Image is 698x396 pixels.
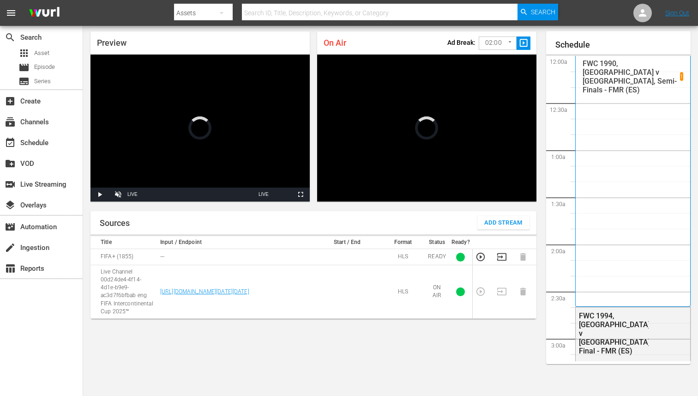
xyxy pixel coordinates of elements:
p: Ad Break: [447,39,475,46]
button: Play [90,188,109,201]
th: Input / Endpoint [157,236,314,249]
h1: Sources [100,219,130,228]
span: Reports [5,263,16,274]
p: 1 [680,73,683,80]
span: Preview [97,38,126,48]
span: Search [5,32,16,43]
th: Start / End [314,236,381,249]
span: Episode [18,62,30,73]
td: ON AIR [425,265,449,319]
button: Picture-in-Picture [273,188,291,201]
div: FWC 1994, [GEOGRAPHIC_DATA] v [GEOGRAPHIC_DATA], Final - FMR (ES) [579,311,649,355]
span: On Air [324,38,346,48]
button: Transition [497,252,507,262]
span: Search [531,4,555,20]
span: menu [6,7,17,18]
span: Asset [34,49,49,58]
div: Video Player [317,55,536,201]
span: Channels [5,116,16,128]
th: Status [425,236,449,249]
div: LIVE [127,188,138,201]
td: --- [157,249,314,265]
img: ans4CAIJ8jUAAAAAAAAAAAAAAAAAAAAAAAAgQb4GAAAAAAAAAAAAAAAAAAAAAAAAJMjXAAAAAAAAAAAAAAAAAAAAAAAAgAT5G... [22,2,66,24]
td: HLS [381,249,426,265]
th: Title [90,236,157,249]
span: Ingestion [5,242,16,253]
td: READY [425,249,449,265]
span: LIVE [259,192,269,197]
button: Seek to live, currently behind live [254,188,273,201]
span: VOD [5,158,16,169]
button: Search [517,4,558,20]
h1: Schedule [555,40,691,49]
th: Ready? [449,236,473,249]
div: Video Player [90,55,310,201]
p: FWC 1990, [GEOGRAPHIC_DATA] v [GEOGRAPHIC_DATA], Semi-Finals - FMR (ES) [583,59,680,94]
span: Add Stream [484,218,523,228]
a: [URL][DOMAIN_NAME][DATE][DATE] [160,288,249,295]
span: Create [5,96,16,107]
span: Series [34,77,51,86]
div: 02:00 [479,34,517,52]
td: HLS [381,265,426,319]
button: Add Stream [477,216,530,230]
span: Automation [5,221,16,232]
td: FIFA+ (1855) [90,249,157,265]
span: Series [18,76,30,87]
th: Format [381,236,426,249]
span: Overlays [5,200,16,211]
span: Live Streaming [5,179,16,190]
span: Asset [18,48,30,59]
button: Fullscreen [291,188,310,201]
a: Sign Out [665,9,689,17]
span: slideshow_sharp [518,38,529,49]
button: Unmute [109,188,127,201]
span: Schedule [5,137,16,148]
td: Live Channel 00d24de4-4f14-4d1e-b9e9-ac3d7f6bfbab eng FIFA Intercontinental Cup 2025™ [90,265,157,319]
span: Episode [34,62,55,72]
